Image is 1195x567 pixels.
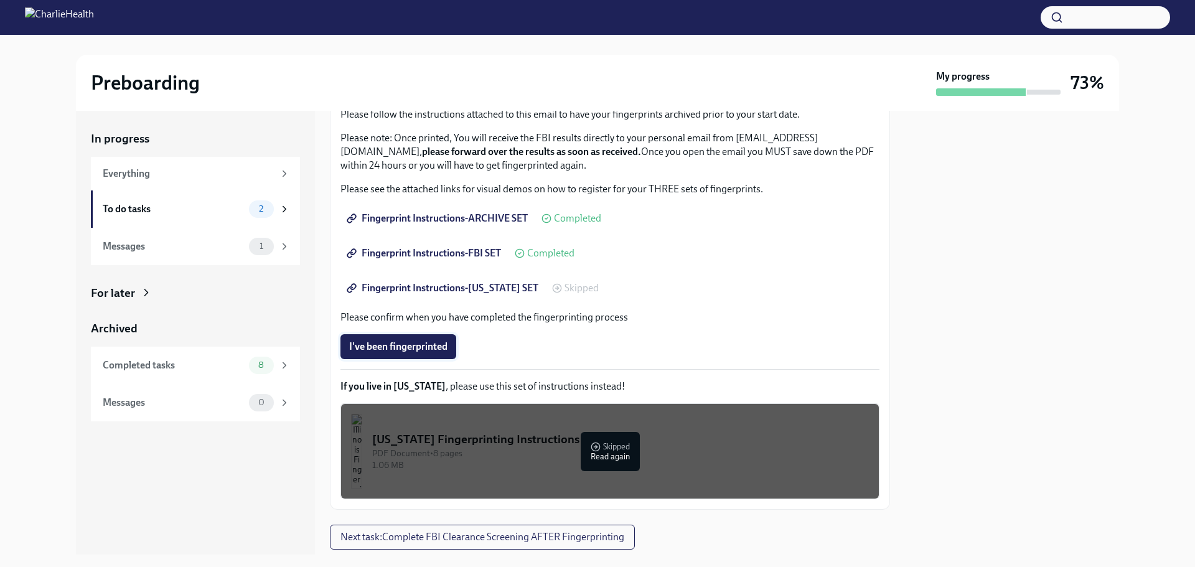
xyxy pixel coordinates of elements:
p: , please use this set of instructions instead! [340,380,879,393]
strong: If you live in [US_STATE] [340,380,446,392]
span: Fingerprint Instructions-FBI SET [349,247,501,260]
a: To do tasks2 [91,190,300,228]
a: Messages1 [91,228,300,265]
a: Completed tasks8 [91,347,300,384]
h3: 73% [1071,72,1104,94]
strong: My progress [936,70,990,83]
span: Completed [554,213,601,223]
span: Skipped [565,283,599,293]
h2: Preboarding [91,70,200,95]
p: Please confirm when you have completed the fingerprinting process [340,311,879,324]
button: Next task:Complete FBI Clearance Screening AFTER Fingerprinting [330,525,635,550]
a: In progress [91,131,300,147]
a: Fingerprint Instructions-ARCHIVE SET [340,206,537,231]
img: CharlieHealth [25,7,94,27]
div: For later [91,285,135,301]
div: PDF Document • 8 pages [372,448,869,459]
div: Completed tasks [103,358,244,372]
span: 0 [251,398,272,407]
span: I've been fingerprinted [349,340,448,353]
div: Everything [103,167,274,180]
p: Please see the attached links for visual demos on how to register for your THREE sets of fingerpr... [340,182,879,196]
span: Fingerprint Instructions-[US_STATE] SET [349,282,538,294]
button: I've been fingerprinted [340,334,456,359]
span: 8 [251,360,271,370]
p: Please follow the instructions attached to this email to have your fingerprints archived prior to... [340,108,879,121]
div: Messages [103,396,244,410]
div: [US_STATE] Fingerprinting Instructions [372,431,869,448]
a: Fingerprint Instructions-[US_STATE] SET [340,276,547,301]
a: Fingerprint Instructions-FBI SET [340,241,510,266]
a: Messages0 [91,384,300,421]
span: Completed [527,248,574,258]
span: Fingerprint Instructions-ARCHIVE SET [349,212,528,225]
span: 1 [252,241,271,251]
button: [US_STATE] Fingerprinting InstructionsPDF Document•8 pages1.06 MBSkippedRead again [340,403,879,499]
img: Illinois Fingerprinting Instructions [351,414,362,489]
p: Please note: Once printed, You will receive the FBI results directly to your personal email from ... [340,131,879,172]
strong: please forward over the results as soon as received. [422,146,641,157]
div: Messages [103,240,244,253]
span: 2 [251,204,271,213]
div: 1.06 MB [372,459,869,471]
a: For later [91,285,300,301]
span: Next task : Complete FBI Clearance Screening AFTER Fingerprinting [340,531,624,543]
a: Everything [91,157,300,190]
a: Archived [91,321,300,337]
div: To do tasks [103,202,244,216]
